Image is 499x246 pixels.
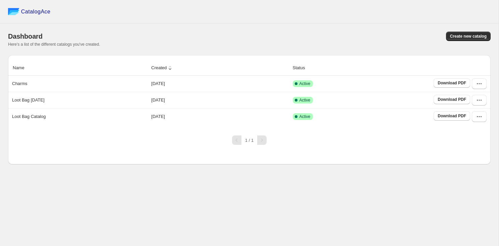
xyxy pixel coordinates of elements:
[438,80,466,86] span: Download PDF
[12,97,45,104] p: Loot Bag [DATE]
[12,61,32,74] button: Name
[8,8,19,15] img: catalog ace
[434,95,470,104] a: Download PDF
[12,80,27,87] p: Charms
[434,78,470,88] a: Download PDF
[21,8,51,15] span: CatalogAce
[12,113,46,120] p: Loot Bag Catalog
[446,32,491,41] button: Create new catalog
[245,138,254,143] span: 1 / 1
[149,76,291,92] td: [DATE]
[8,33,43,40] span: Dashboard
[299,114,311,119] span: Active
[434,111,470,121] a: Download PDF
[299,81,311,86] span: Active
[292,61,313,74] button: Status
[438,97,466,102] span: Download PDF
[149,92,291,108] td: [DATE]
[438,113,466,119] span: Download PDF
[149,108,291,125] td: [DATE]
[8,42,100,47] span: Here's a list of the different catalogs you've created.
[299,97,311,103] span: Active
[450,34,487,39] span: Create new catalog
[150,61,174,74] button: Created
